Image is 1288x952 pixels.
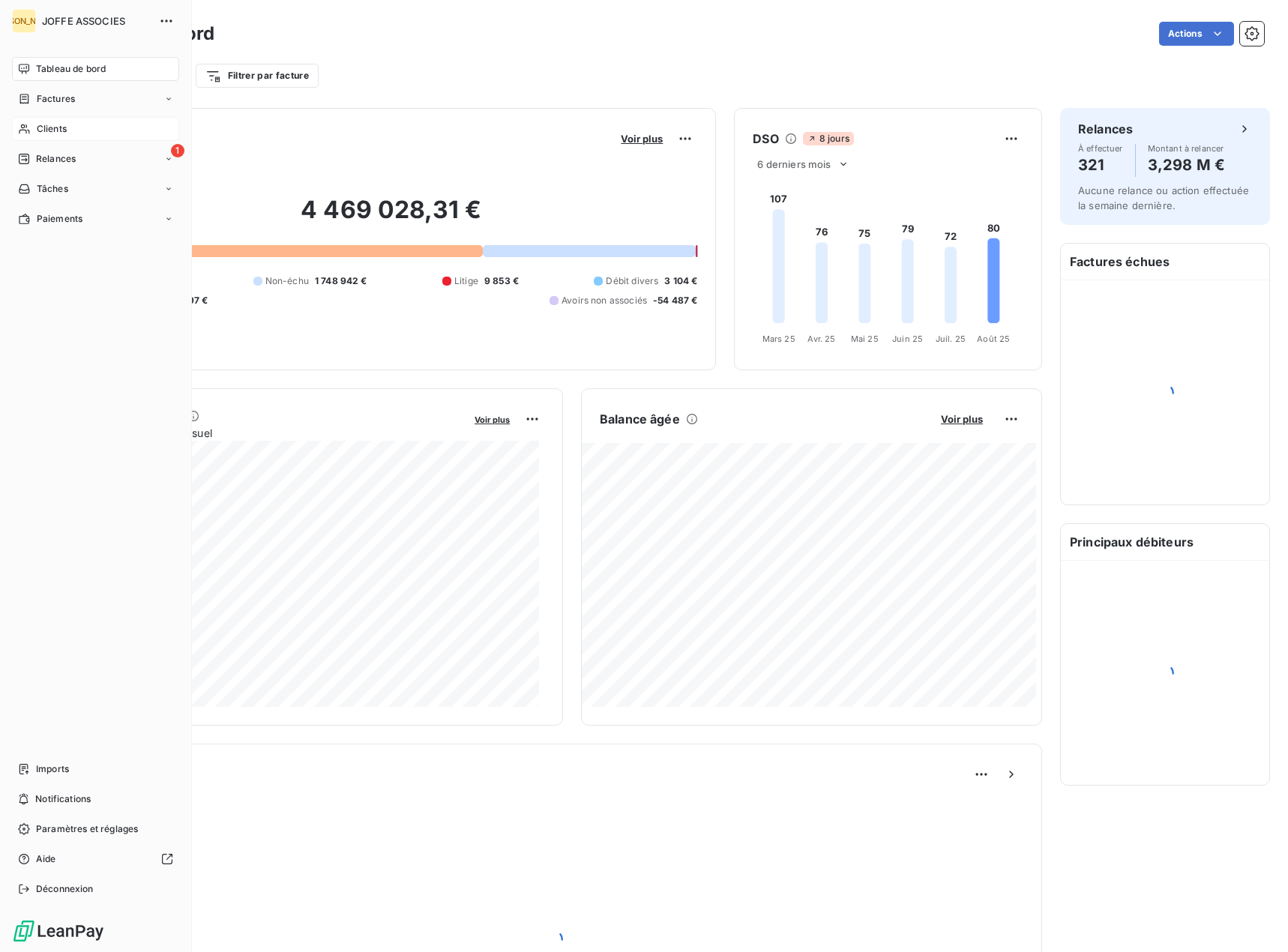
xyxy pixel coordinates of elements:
[1159,22,1234,46] button: Actions
[600,410,680,428] h6: Balance âgée
[12,847,179,871] a: Aide
[936,412,987,426] button: Voir plus
[35,792,91,806] span: Notifications
[36,62,106,76] span: Tableau de bord
[37,92,75,106] span: Factures
[1148,144,1225,153] span: Montant à relancer
[42,15,150,27] span: JOFFE ASSOCIES
[936,334,966,344] tspan: Juil. 25
[803,132,854,145] span: 8 jours
[37,212,82,226] span: Paiements
[12,147,179,171] a: 1Relances
[616,132,667,145] button: Voir plus
[196,64,319,88] button: Filtrer par facture
[36,152,76,166] span: Relances
[1148,153,1225,177] h4: 3,298 M €
[808,334,836,344] tspan: Avr. 25
[12,919,105,943] img: Logo LeanPay
[653,294,697,307] span: -54 487 €
[762,334,795,344] tspan: Mars 25
[1078,144,1123,153] span: À effectuer
[37,122,67,136] span: Clients
[265,274,309,288] span: Non-échu
[941,413,983,425] span: Voir plus
[85,425,464,441] span: Chiffre d'affaires mensuel
[12,117,179,141] a: Clients
[475,415,510,425] span: Voir plus
[315,274,367,288] span: 1 748 942 €
[757,158,831,170] span: 6 derniers mois
[454,274,478,288] span: Litige
[12,817,179,841] a: Paramètres et réglages
[36,762,69,776] span: Imports
[1061,244,1269,280] h6: Factures échues
[892,334,923,344] tspan: Juin 25
[621,133,663,145] span: Voir plus
[606,274,658,288] span: Débit divers
[753,130,778,148] h6: DSO
[37,182,68,196] span: Tâches
[664,274,697,288] span: 3 104 €
[36,882,94,896] span: Déconnexion
[1078,184,1249,211] span: Aucune relance ou action effectuée la semaine dernière.
[12,9,36,33] div: [PERSON_NAME]
[1078,153,1123,177] h4: 321
[562,294,647,307] span: Avoirs non associés
[851,334,879,344] tspan: Mai 25
[12,207,179,231] a: Paiements
[36,822,138,836] span: Paramètres et réglages
[484,274,519,288] span: 9 853 €
[12,757,179,781] a: Imports
[12,57,179,81] a: Tableau de bord
[978,334,1011,344] tspan: Août 25
[12,87,179,111] a: Factures
[1061,524,1269,560] h6: Principaux débiteurs
[1078,120,1133,138] h6: Relances
[36,852,56,866] span: Aide
[85,195,697,240] h2: 4 469 028,31 €
[12,177,179,201] a: Tâches
[470,412,514,426] button: Voir plus
[171,144,184,157] span: 1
